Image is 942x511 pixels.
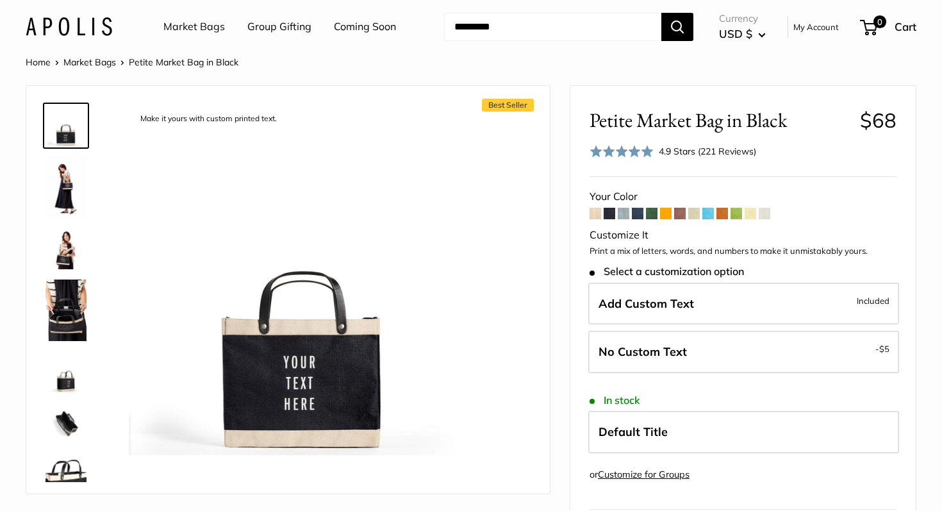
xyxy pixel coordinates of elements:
div: 4.9 Stars (221 Reviews) [590,142,756,161]
img: description_Spacious inner area with room for everything. [45,403,87,444]
div: 4.9 Stars (221 Reviews) [659,144,756,158]
a: My Account [793,19,839,35]
span: Petite Market Bag in Black [590,108,850,132]
label: Default Title [588,411,899,453]
div: Your Color [590,187,897,206]
a: description_Spacious inner area with room for everything. [43,400,89,446]
a: description_Make it yours with custom printed text. [43,103,89,149]
span: Best Seller [482,99,534,112]
a: Group Gifting [247,17,311,37]
label: Leave Blank [588,331,899,373]
a: Petite Market Bag in Black [43,349,89,395]
img: description_Make it yours with custom printed text. [45,105,87,146]
a: Petite Market Bag in Black [43,277,89,344]
a: Petite Market Bag in Black [43,154,89,221]
p: Print a mix of letters, words, and numbers to make it unmistakably yours. [590,245,897,258]
span: Currency [719,10,766,28]
img: description_Make it yours with custom printed text. [129,105,479,455]
a: Home [26,56,51,68]
span: No Custom Text [599,344,687,359]
img: Petite Market Bag in Black [45,351,87,392]
label: Add Custom Text [588,283,899,325]
span: $5 [879,344,889,354]
a: Petite Market Bag in Black [43,226,89,272]
a: Coming Soon [334,17,396,37]
a: 0 Cart [861,17,916,37]
img: Petite Market Bag in Black [45,280,87,341]
button: Search [661,13,693,41]
span: $68 [860,108,897,133]
span: USD $ [719,27,752,40]
span: 0 [873,15,886,28]
a: Customize for Groups [598,469,690,480]
a: description_Super soft leather handles. [43,451,89,498]
span: Select a customization option [590,265,744,278]
input: Search... [444,13,661,41]
img: Apolis [26,17,112,36]
img: description_Super soft leather handles. [45,454,87,495]
div: Make it yours with custom printed text. [134,110,283,128]
span: Add Custom Text [599,296,694,311]
button: USD $ [719,24,766,44]
span: - [875,341,889,356]
span: Included [857,293,889,308]
nav: Breadcrumb [26,54,238,71]
span: Default Title [599,424,668,439]
span: Petite Market Bag in Black [129,56,238,68]
div: or [590,466,690,483]
a: Market Bags [63,56,116,68]
span: Cart [895,20,916,33]
img: Petite Market Bag in Black [45,156,87,218]
div: Customize It [590,226,897,245]
span: In stock [590,394,640,406]
a: Market Bags [163,17,225,37]
img: Petite Market Bag in Black [45,228,87,269]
